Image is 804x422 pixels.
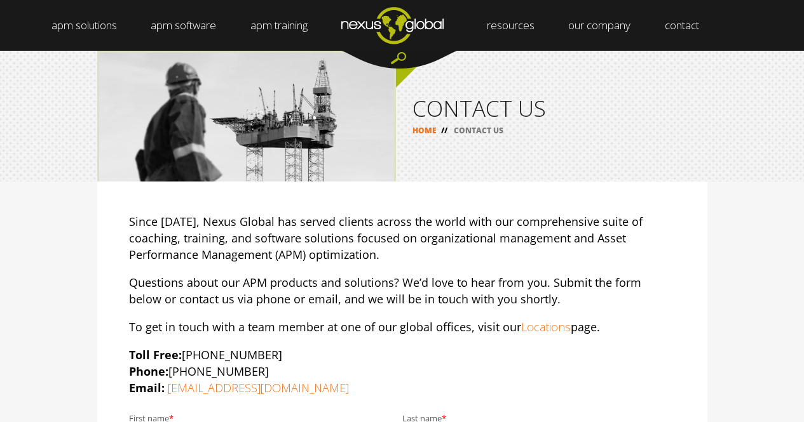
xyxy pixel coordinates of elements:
a: HOME [412,125,437,136]
strong: Toll Free: [129,347,182,362]
h1: CONTACT US [412,97,691,119]
strong: Phone: [129,364,168,379]
span: // [437,125,452,136]
p: Questions about our APM products and solutions? We’d love to hear from you. Submit the form below... [129,274,676,307]
p: [PHONE_NUMBER] [PHONE_NUMBER] [129,346,676,396]
a: Locations [521,319,571,334]
strong: Email: [129,380,165,395]
p: To get in touch with a team member at one of our global offices, visit our page. [129,319,676,335]
a: [EMAIL_ADDRESS][DOMAIN_NAME] [168,380,349,395]
p: Since [DATE], Nexus Global has served clients across the world with our comprehensive suite of co... [129,213,676,263]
